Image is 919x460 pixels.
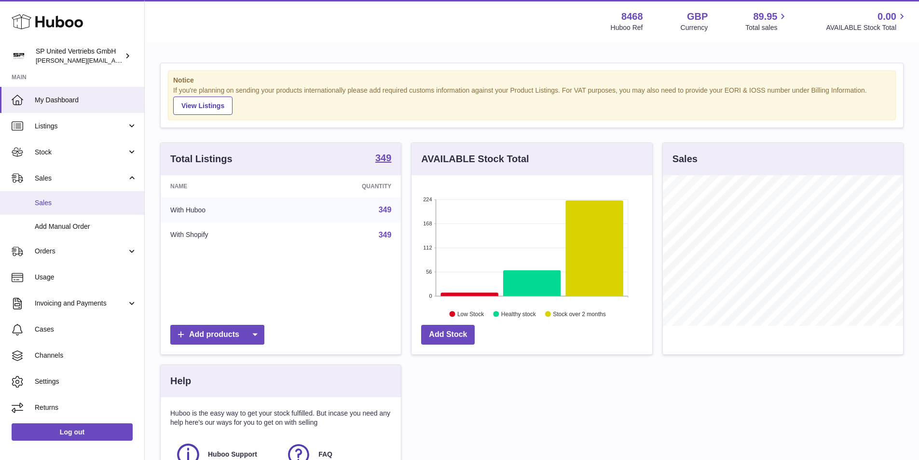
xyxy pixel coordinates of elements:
text: Stock over 2 months [553,310,606,317]
a: Add Stock [421,325,475,345]
span: 0.00 [878,10,896,23]
span: Total sales [745,23,788,32]
text: 224 [423,196,432,202]
td: With Huboo [161,197,290,223]
div: If you're planning on sending your products internationally please add required customs informati... [173,86,891,115]
a: Log out [12,423,133,441]
th: Quantity [290,175,401,197]
strong: 349 [375,153,391,163]
span: Stock [35,148,127,157]
span: Settings [35,377,137,386]
a: 89.95 Total sales [745,10,788,32]
a: 0.00 AVAILABLE Stock Total [826,10,907,32]
h3: AVAILABLE Stock Total [421,153,529,166]
span: Channels [35,351,137,360]
span: Returns [35,403,137,412]
span: Listings [35,122,127,131]
strong: Notice [173,76,891,85]
span: Invoicing and Payments [35,299,127,308]
span: AVAILABLE Stock Total [826,23,907,32]
text: 0 [429,293,432,299]
span: Huboo Support [208,450,257,459]
span: Sales [35,174,127,183]
h3: Help [170,375,191,388]
div: SP United Vertriebs GmbH [36,47,123,65]
div: Currency [681,23,708,32]
span: Sales [35,198,137,208]
th: Name [161,175,290,197]
span: 89.95 [753,10,777,23]
text: Healthy stock [501,310,536,317]
text: Low Stock [457,310,484,317]
span: FAQ [318,450,332,459]
a: Add products [170,325,264,345]
span: Cases [35,325,137,334]
h3: Sales [672,153,698,166]
text: 168 [423,221,432,226]
span: Add Manual Order [35,222,137,231]
a: 349 [375,153,391,165]
span: My Dashboard [35,96,137,105]
h3: Total Listings [170,153,233,166]
td: With Shopify [161,223,290,248]
a: View Listings [173,97,233,115]
span: Orders [35,247,127,256]
p: Huboo is the easy way to get your stock fulfilled. But incase you need any help here's our ways f... [170,409,391,427]
strong: GBP [687,10,708,23]
span: [PERSON_NAME][EMAIL_ADDRESS][DOMAIN_NAME] [36,56,193,64]
a: 349 [379,231,392,239]
span: Usage [35,273,137,282]
strong: 8468 [621,10,643,23]
div: Huboo Ref [611,23,643,32]
text: 56 [426,269,432,275]
a: 349 [379,206,392,214]
text: 112 [423,245,432,251]
img: tim@sp-united.com [12,49,26,63]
